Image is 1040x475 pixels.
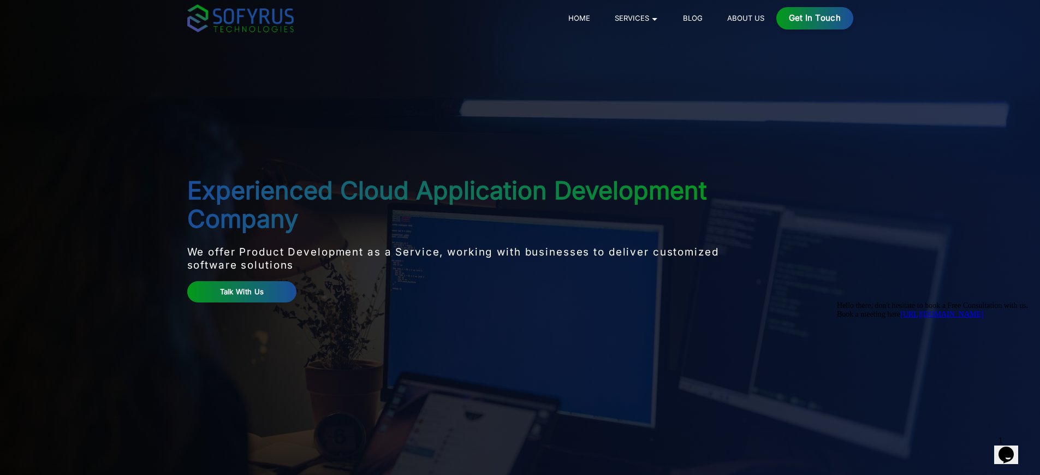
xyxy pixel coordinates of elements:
a: Services 🞃 [610,11,662,25]
p: We offer Product Development as a Service, working with businesses to deliver customized software... [187,246,742,272]
a: About Us [723,11,768,25]
div: Hello there, don't hesitate to book a Free Consultation with us.Book a meeting here[URL][DOMAIN_N... [4,4,201,22]
iframe: chat widget [994,431,1029,464]
a: Home [564,11,594,25]
a: Talk With Us [187,281,297,302]
a: Get in Touch [776,7,853,29]
iframe: chat widget [833,297,1029,426]
span: Hello there, don't hesitate to book a Free Consultation with us. Book a meeting here [4,4,195,21]
img: sofyrus [187,4,294,32]
a: [URL][DOMAIN_NAME] [68,13,151,21]
h1: Experienced Cloud Application Development Company [187,176,742,233]
a: Blog [679,11,706,25]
